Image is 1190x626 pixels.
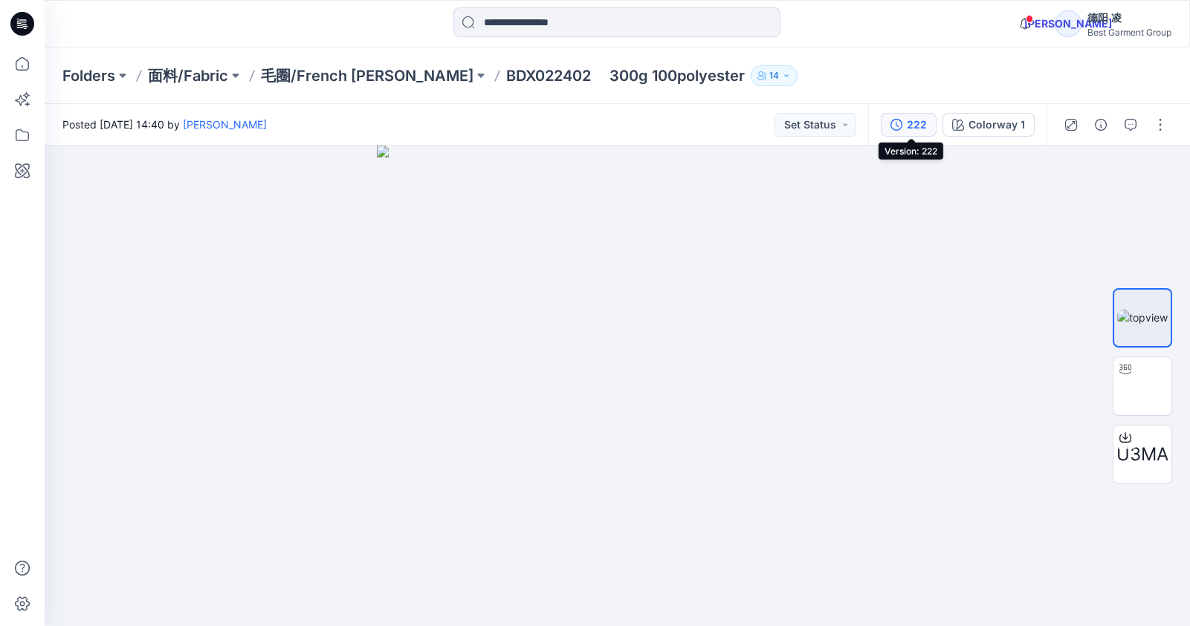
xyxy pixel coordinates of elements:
[1087,9,1171,27] div: 德阳 凌
[183,118,267,131] a: [PERSON_NAME]
[969,117,1025,133] div: Colorway 1
[148,65,228,86] a: 面料/Fabric
[907,117,927,133] div: 222
[1055,10,1081,37] div: [PERSON_NAME]
[261,65,473,86] a: 毛圈/French [PERSON_NAME]
[377,146,858,626] img: eyJhbGciOiJIUzI1NiIsImtpZCI6IjAiLCJzbHQiOiJzZXMiLCJ0eXAiOiJKV1QifQ.eyJkYXRhIjp7InR5cGUiOiJzdG9yYW...
[881,113,937,137] button: 222
[1087,27,1171,38] div: Best Garment Group
[62,117,267,132] span: Posted [DATE] 14:40 by
[751,65,798,86] button: 14
[769,68,779,84] p: 14
[1089,113,1113,137] button: Details
[1116,441,1168,468] span: U3MA
[1117,310,1168,325] img: topview
[506,65,745,86] p: BDX022402 300g 100polyester
[942,113,1035,137] button: Colorway 1
[62,65,115,86] a: Folders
